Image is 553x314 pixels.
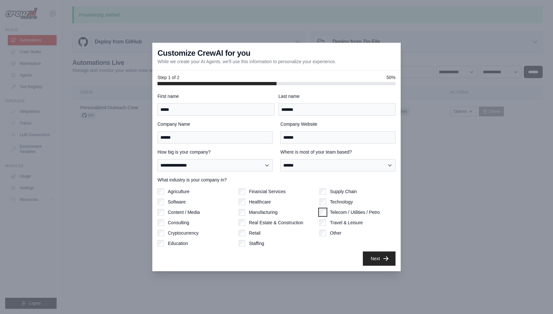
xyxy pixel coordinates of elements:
[330,219,363,226] label: Travel & Leisure
[157,48,250,58] h3: Customize CrewAI for you
[168,209,200,215] label: Content / Media
[157,74,179,81] span: Step 1 of 2
[249,230,261,236] label: Retail
[386,74,396,81] span: 50%
[280,121,396,127] label: Company Website
[249,199,271,205] label: Healthcare
[330,209,380,215] label: Telecom / Utilities / Petro
[249,188,286,195] label: Financial Services
[168,230,199,236] label: Cryptocurrency
[157,93,275,99] label: First name
[168,219,189,226] label: Consulting
[168,199,186,205] label: Software
[249,209,278,215] label: Manufacturing
[330,199,353,205] label: Technology
[157,121,273,127] label: Company Name
[157,177,396,183] label: What industry is your company in?
[330,230,341,236] label: Other
[168,240,188,247] label: Education
[363,251,396,266] button: Next
[278,93,396,99] label: Last name
[249,240,264,247] label: Staffing
[330,188,357,195] label: Supply Chain
[168,188,190,195] label: Agriculture
[249,219,303,226] label: Real Estate & Construction
[157,58,336,65] p: While we create your AI Agents, we'll use this information to personalize your experience.
[280,149,396,155] label: Where is most of your team based?
[157,149,273,155] label: How big is your company?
